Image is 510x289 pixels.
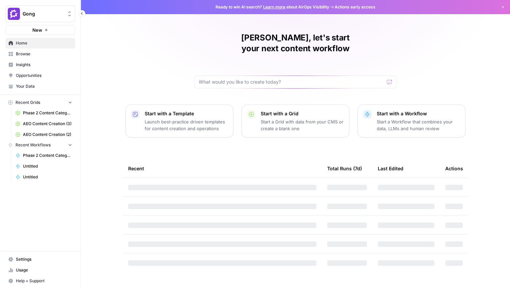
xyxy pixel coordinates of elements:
[23,163,72,169] span: Untitled
[5,70,75,81] a: Opportunities
[145,110,228,117] p: Start with a Template
[16,51,72,57] span: Browse
[23,121,72,127] span: AEO Content Creation (3)
[16,62,72,68] span: Insights
[378,159,403,178] div: Last Edited
[16,142,51,148] span: Recent Workflows
[5,140,75,150] button: Recent Workflows
[12,108,75,118] a: Phase 2 Content Categorizer Grid WBB 2025
[377,110,460,117] p: Start with a Workflow
[335,4,375,10] span: Actions early access
[12,129,75,140] a: AEO Content Creation (2)
[358,105,465,138] button: Start with a WorkflowStart a Workflow that combines your data, LLMs and human review
[16,256,72,262] span: Settings
[12,172,75,182] a: Untitled
[23,10,63,17] span: Gong
[32,27,42,33] span: New
[327,159,362,178] div: Total Runs (7d)
[5,49,75,59] a: Browse
[263,4,285,9] a: Learn more
[5,97,75,108] button: Recent Grids
[23,132,72,138] span: AEO Content Creation (2)
[12,161,75,172] a: Untitled
[128,159,316,178] div: Recent
[194,32,397,54] h1: [PERSON_NAME], let's start your next content workflow
[145,118,228,132] p: Launch best-practice driven templates for content creation and operations
[216,4,329,10] span: Ready to win AI search? about AirOps Visibility
[5,254,75,265] a: Settings
[5,59,75,70] a: Insights
[445,159,463,178] div: Actions
[261,110,344,117] p: Start with a Grid
[16,99,40,106] span: Recent Grids
[5,5,75,22] button: Workspace: Gong
[16,278,72,284] span: Help + Support
[5,81,75,92] a: Your Data
[242,105,349,138] button: Start with a GridStart a Grid with data from your CMS or create a blank one
[23,174,72,180] span: Untitled
[16,40,72,46] span: Home
[23,152,72,158] span: Phase 2 Content Categorizer
[5,276,75,286] button: Help + Support
[199,79,384,85] input: What would you like to create today?
[5,265,75,276] a: Usage
[8,8,20,20] img: Gong Logo
[16,83,72,89] span: Your Data
[23,110,72,116] span: Phase 2 Content Categorizer Grid WBB 2025
[5,38,75,49] a: Home
[125,105,233,138] button: Start with a TemplateLaunch best-practice driven templates for content creation and operations
[261,118,344,132] p: Start a Grid with data from your CMS or create a blank one
[12,150,75,161] a: Phase 2 Content Categorizer
[377,118,460,132] p: Start a Workflow that combines your data, LLMs and human review
[5,25,75,35] button: New
[16,73,72,79] span: Opportunities
[12,118,75,129] a: AEO Content Creation (3)
[16,267,72,273] span: Usage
